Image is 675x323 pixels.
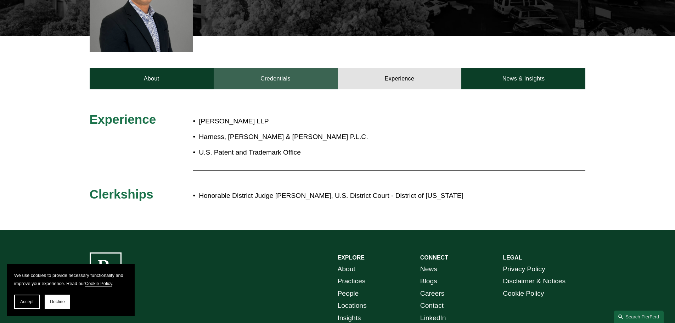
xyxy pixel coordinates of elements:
strong: LEGAL [503,255,522,261]
p: [PERSON_NAME] LLP [199,115,523,128]
a: Careers [420,288,444,300]
p: We use cookies to provide necessary functionality and improve your experience. Read our . [14,271,128,288]
a: Locations [338,300,367,312]
a: Blogs [420,275,437,288]
span: Experience [90,112,156,126]
p: Harness, [PERSON_NAME] & [PERSON_NAME] P.L.C. [199,131,523,143]
a: People [338,288,359,300]
button: Decline [45,295,70,309]
strong: CONNECT [420,255,448,261]
a: Experience [338,68,462,89]
a: News & Insights [461,68,585,89]
span: Accept [20,299,34,304]
a: Privacy Policy [503,263,545,275]
a: About [338,263,355,275]
a: Cookie Policy [503,288,544,300]
a: News [420,263,437,275]
button: Accept [14,295,40,309]
a: Disclaimer & Notices [503,275,566,288]
a: Practices [338,275,366,288]
span: Decline [50,299,65,304]
strong: EXPLORE [338,255,365,261]
a: Credentials [214,68,338,89]
a: Contact [420,300,444,312]
span: Clerkships [90,187,153,201]
p: U.S. Patent and Trademark Office [199,146,523,159]
a: About [90,68,214,89]
a: Cookie Policy [85,281,112,286]
section: Cookie banner [7,264,135,316]
p: Honorable District Judge [PERSON_NAME], U.S. District Court - District of [US_STATE] [199,190,523,202]
a: Search this site [614,311,664,323]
